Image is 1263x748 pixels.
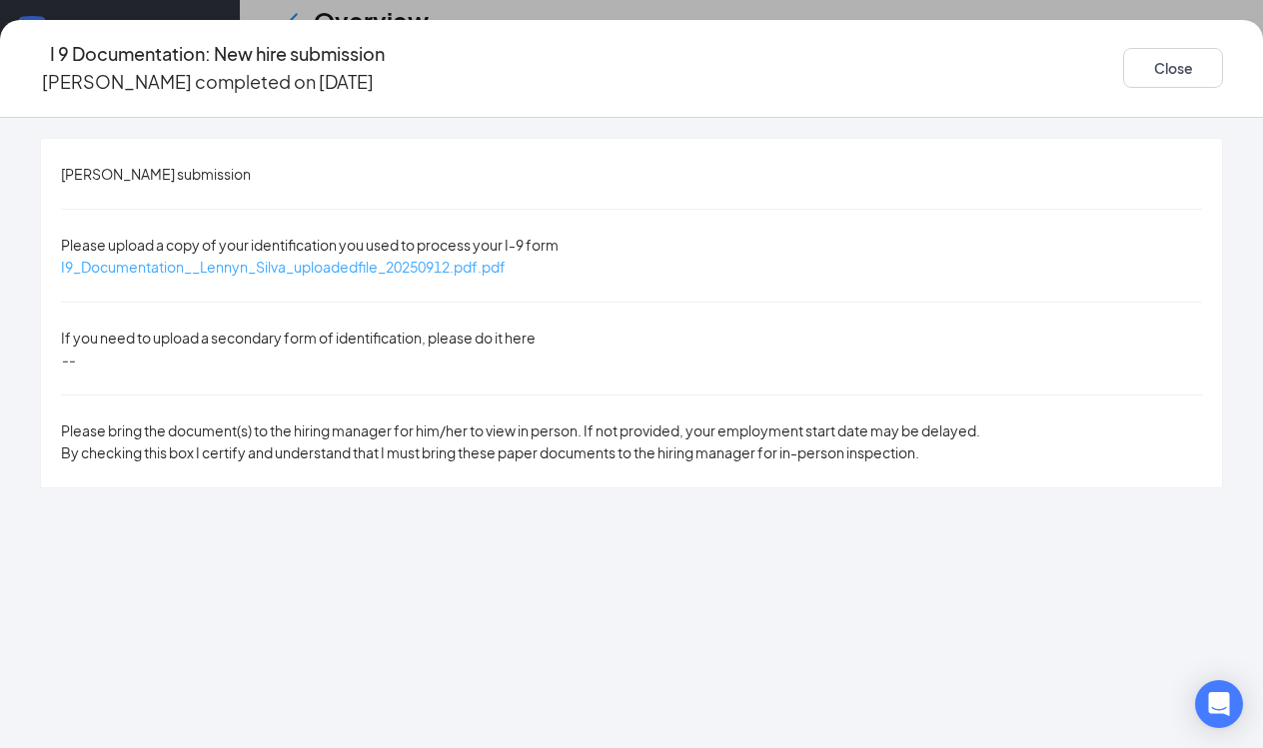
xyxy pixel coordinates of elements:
span: By checking this box I certify and understand that I must bring these paper documents to the hiri... [61,443,919,461]
span: Please upload a copy of your identification you used to process your I-9 form [61,236,559,254]
span: Please bring the document(s) to the hiring manager for him/her to view in person. If not provided... [61,421,980,439]
a: I9_Documentation__Lennyn_Silva_uploadedfile_20250912.pdf.pdf [61,258,506,276]
h4: I 9 Documentation: New hire submission [50,40,385,68]
div: Open Intercom Messenger [1195,680,1243,728]
p: [PERSON_NAME] completed on [DATE] [42,68,374,96]
button: Close [1123,48,1223,88]
span: -- [61,351,75,369]
span: [PERSON_NAME] submission [61,165,251,183]
span: If you need to upload a secondary form of identification, please do it here [61,329,536,347]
